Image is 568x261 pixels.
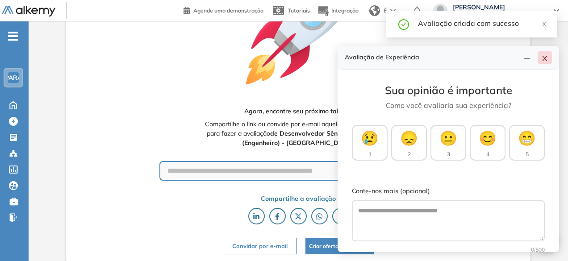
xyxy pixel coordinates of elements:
font: 1 [368,151,372,157]
font: 😢 [361,129,379,147]
button: 😁5 [509,125,545,161]
button: Convidar por e-mail [223,238,296,254]
font: 4 [486,151,489,157]
font: Compartilhe o link ou convide por e-mail aqueles que você deseja para fazer a avaliação [205,120,392,137]
font: 😞 [400,129,418,147]
span: fechar [541,21,547,27]
font: Integração [331,7,359,14]
font: Criar oferta de emprego [309,243,370,249]
button: 😢1 [352,125,388,161]
font: de Desenvolvedor Sênior de BI e Dados (Engenheiro) - [GEOGRAPHIC_DATA] [242,129,390,147]
font: Sua opinião é importante [385,83,512,97]
button: Criar oferta de emprego [305,238,374,254]
button: fechar [538,51,552,64]
font: 0 [531,246,534,253]
font: PARA [5,74,22,81]
font: 😁 [518,129,536,147]
font: Tutoriais [288,7,310,14]
font: Convidar por e-mail [232,242,288,249]
font: Conte-nos mais (opcional) [352,187,430,195]
button: linha [520,51,534,64]
img: seta [390,9,396,12]
img: Logotipo [2,6,55,17]
font: Como você avaliaria sua experiência? [386,101,511,110]
font: Agende uma demonstração [193,7,263,14]
button: 😞2 [391,125,427,161]
font: [PERSON_NAME] [453,3,505,11]
font: 2 [408,151,411,157]
a: Agende uma demonstração [184,4,263,15]
font: Compartilhe a avaliação [261,195,336,203]
button: 😐3 [430,125,466,161]
font: 😐 [439,129,457,147]
font: É [384,7,387,14]
font: Avaliação de Experiência [345,53,419,61]
font: 😊 [479,129,497,147]
span: círculo de verificação [398,18,409,30]
font: Avaliação criada com sucesso [418,19,519,28]
font: 5 [526,151,529,157]
font: /500 [534,246,545,253]
span: fechar [541,55,548,62]
button: 😊4 [470,125,505,161]
font: Agora, encontre seu próximo talento! [244,107,352,115]
button: Integração [317,1,359,21]
span: linha [523,55,530,62]
font: 3 [447,151,450,157]
img: mundo [369,5,380,16]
